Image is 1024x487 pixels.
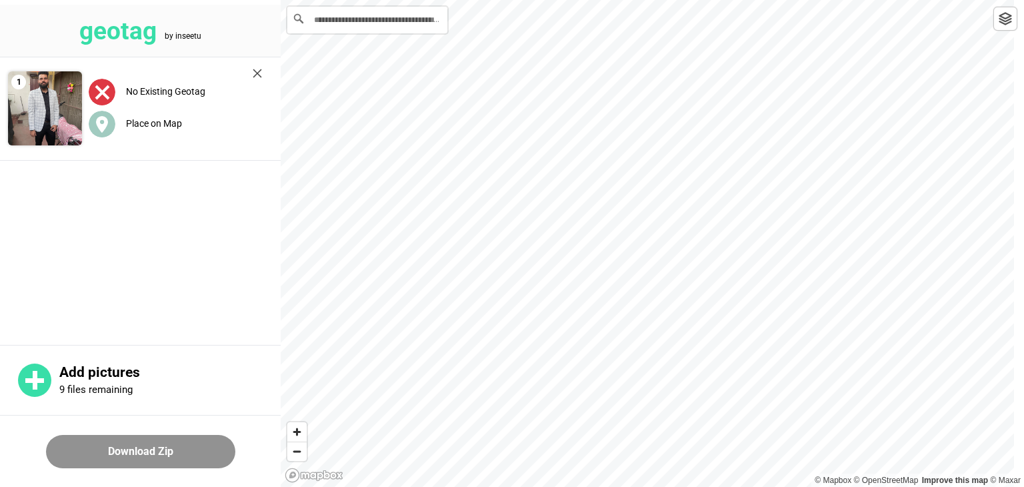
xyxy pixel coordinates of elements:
button: Zoom in [287,422,307,442]
input: Search [287,7,447,33]
a: Map feedback [922,476,988,485]
img: cross [253,69,262,78]
p: 9 files remaining [59,384,133,396]
button: Download Zip [46,435,235,468]
a: Maxar [990,476,1021,485]
img: toggleLayer [999,12,1012,25]
tspan: by inseetu [165,31,201,41]
label: Place on Map [126,118,182,129]
img: 2Q== [8,71,82,145]
a: OpenStreetMap [854,476,919,485]
label: No Existing Geotag [126,86,205,97]
span: Zoom out [287,442,307,461]
a: Mapbox logo [285,468,343,483]
button: Zoom out [287,442,307,461]
p: Add pictures [59,364,281,381]
img: uploadImagesAlt [89,79,115,105]
tspan: geotag [79,17,157,45]
a: Mapbox [815,476,851,485]
span: 1 [11,75,26,89]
